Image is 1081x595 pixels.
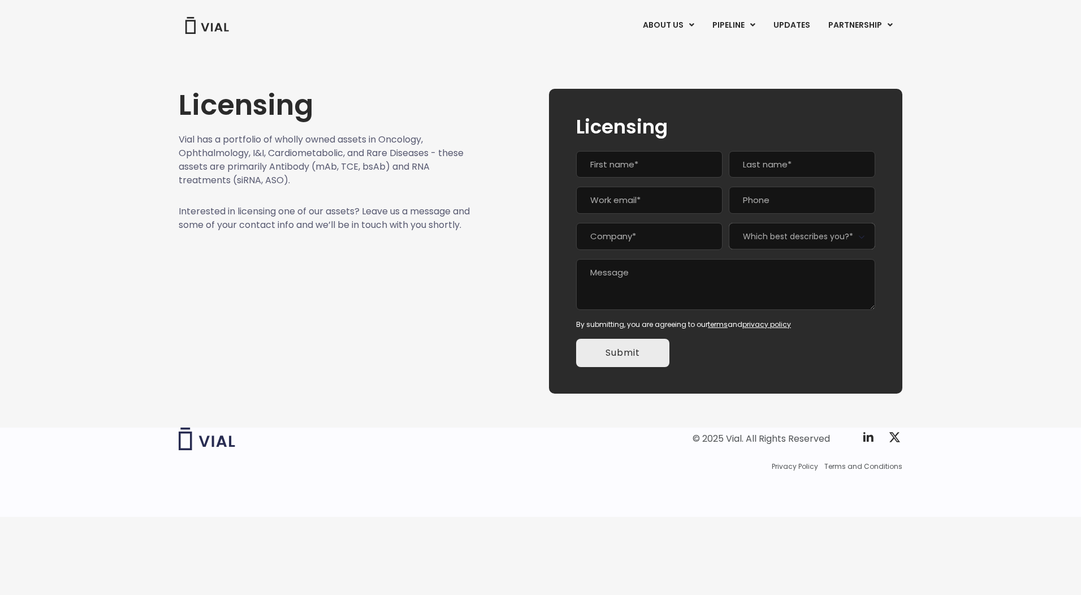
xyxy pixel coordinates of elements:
[742,320,791,329] a: privacy policy
[729,223,875,249] span: Which best describes you?*
[824,462,902,472] a: Terms and Conditions
[703,16,764,35] a: PIPELINEMenu Toggle
[576,151,723,178] input: First name*
[179,205,470,232] p: Interested in licensing one of our assets? Leave us a message and some of your contact info and w...
[179,428,235,450] img: Vial logo wih "Vial" spelled out
[729,151,875,178] input: Last name*
[819,16,902,35] a: PARTNERSHIPMenu Toggle
[179,89,470,122] h1: Licensing
[576,320,875,330] div: By submitting, you are agreeing to our and
[576,116,875,137] h2: Licensing
[708,320,728,329] a: terms
[576,339,669,367] input: Submit
[693,433,830,445] div: © 2025 Vial. All Rights Reserved
[184,17,230,34] img: Vial Logo
[634,16,703,35] a: ABOUT USMenu Toggle
[729,187,875,214] input: Phone
[772,462,818,472] a: Privacy Policy
[576,187,723,214] input: Work email*
[764,16,819,35] a: UPDATES
[576,223,723,250] input: Company*
[179,133,470,187] p: Vial has a portfolio of wholly owned assets in Oncology, Ophthalmology, I&I, Cardiometabolic, and...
